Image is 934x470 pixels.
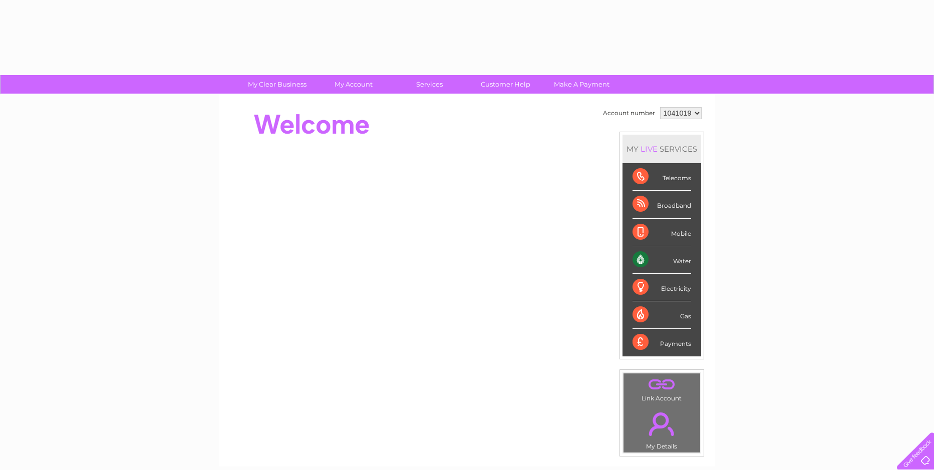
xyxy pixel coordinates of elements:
td: My Details [623,404,701,453]
a: My Account [312,75,395,94]
a: . [626,376,698,393]
td: Link Account [623,373,701,404]
div: Mobile [633,219,691,246]
div: Telecoms [633,163,691,191]
a: Services [388,75,471,94]
td: Account number [600,105,658,122]
a: . [626,406,698,441]
div: Electricity [633,274,691,301]
div: Gas [633,301,691,329]
a: Make A Payment [540,75,623,94]
a: My Clear Business [236,75,319,94]
div: Payments [633,329,691,356]
div: LIVE [639,144,660,154]
div: Broadband [633,191,691,218]
a: Customer Help [464,75,547,94]
div: Water [633,246,691,274]
div: MY SERVICES [622,135,701,163]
